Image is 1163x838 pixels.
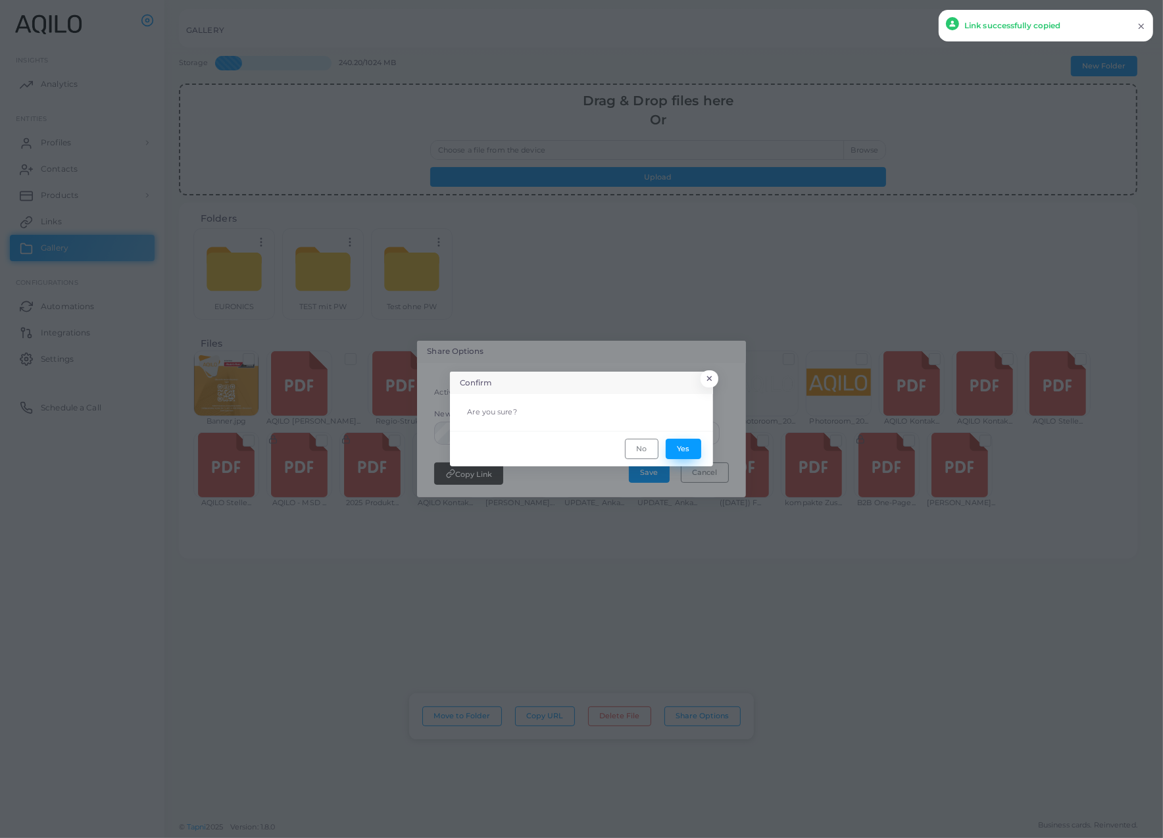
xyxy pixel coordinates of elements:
[457,401,706,424] div: Are you sure?
[949,20,956,28] svg: person fill
[964,17,1061,34] h5: Link successfully copied
[460,378,491,389] h5: Confirm
[701,370,718,387] button: Close
[625,439,658,458] button: No
[666,439,701,458] button: Yes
